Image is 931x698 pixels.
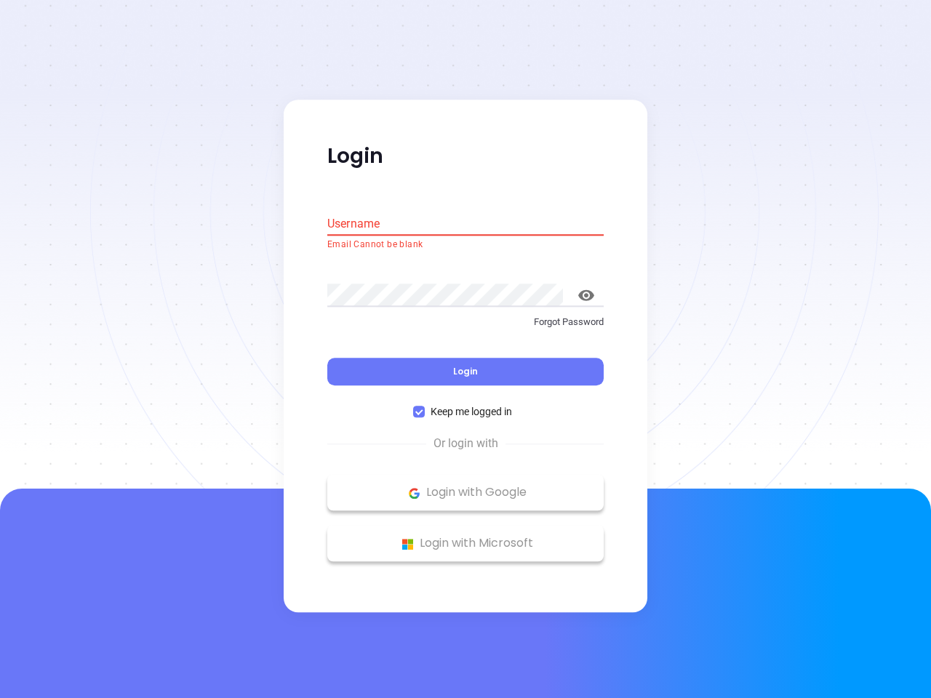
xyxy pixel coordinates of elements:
span: Or login with [426,436,506,453]
p: Login with Microsoft [335,533,596,555]
p: Login [327,143,604,169]
p: Login with Google [335,482,596,504]
span: Keep me logged in [425,404,518,420]
p: Forgot Password [327,315,604,329]
button: Google Logo Login with Google [327,475,604,511]
img: Google Logo [405,484,423,502]
button: Login [327,358,604,386]
button: toggle password visibility [569,278,604,313]
img: Microsoft Logo [399,535,417,553]
p: Email Cannot be blank [327,238,604,252]
a: Forgot Password [327,315,604,341]
span: Login [453,366,478,378]
button: Microsoft Logo Login with Microsoft [327,526,604,562]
